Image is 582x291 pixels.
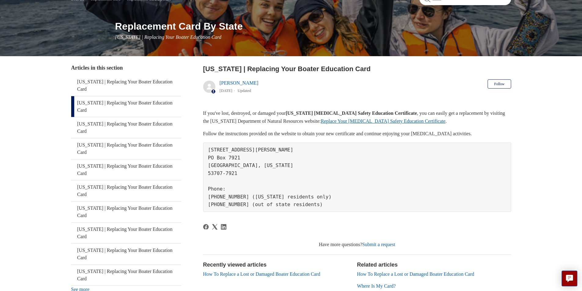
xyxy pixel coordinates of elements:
a: [PERSON_NAME] [220,80,258,85]
a: [US_STATE] | Replacing Your Boater Education Card [71,117,181,138]
a: LinkedIn [221,224,226,230]
button: Follow Article [488,79,511,89]
a: Replace Your [MEDICAL_DATA] Safety Education Certificate [321,118,445,124]
a: [US_STATE] | Replacing Your Boater Education Card [71,180,181,201]
button: Live chat [562,271,577,286]
h2: Recently viewed articles [203,261,351,269]
strong: [US_STATE] [MEDICAL_DATA] Safety Education Certificate [286,111,417,116]
a: [US_STATE] | Replacing Your Boater Education Card [71,138,181,159]
a: Where Is My Card? [357,283,396,289]
a: X Corp [212,224,218,230]
p: Follow the instructions provided on the website to obtain your new certificate and continue enjoy... [203,130,511,138]
p: If you've lost, destroyed, or damaged your , you can easily get a replacement by visiting the [US... [203,109,511,125]
time: 05/22/2024, 16:01 [220,88,232,93]
h2: Related articles [357,261,511,269]
a: [US_STATE] | Replacing Your Boater Education Card [71,75,181,96]
a: How To Replace a Lost or Damaged Boater Education Card [357,271,474,277]
a: Facebook [203,224,209,230]
a: [US_STATE] | Replacing Your Boater Education Card [71,96,181,117]
a: [US_STATE] | Replacing Your Boater Education Card [71,244,181,264]
li: Updated [238,88,251,93]
a: [US_STATE] | Replacing Your Boater Education Card [71,223,181,243]
a: [US_STATE] | Replacing Your Boater Education Card [71,265,181,286]
svg: Share this page on Facebook [203,224,209,230]
a: [US_STATE] | Replacing Your Boater Education Card [71,202,181,222]
span: Articles in this section [71,65,123,71]
svg: Share this page on X Corp [212,224,218,230]
a: [US_STATE] | Replacing Your Boater Education Card [71,159,181,180]
div: Have more questions? [203,241,511,248]
h2: Wisconsin | Replacing Your Boater Education Card [203,64,511,74]
svg: Share this page on LinkedIn [221,224,226,230]
a: Submit a request [362,242,395,247]
pre: [STREET_ADDRESS][PERSON_NAME] PO Box 7921 [GEOGRAPHIC_DATA], [US_STATE] 53707-7921 Phone: [PHONE_... [203,143,511,212]
span: [US_STATE] | Replacing Your Boater Education Card [115,35,221,40]
h1: Replacement Card By State [115,19,511,34]
a: How To Replace a Lost or Damaged Boater Education Card [203,271,320,277]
